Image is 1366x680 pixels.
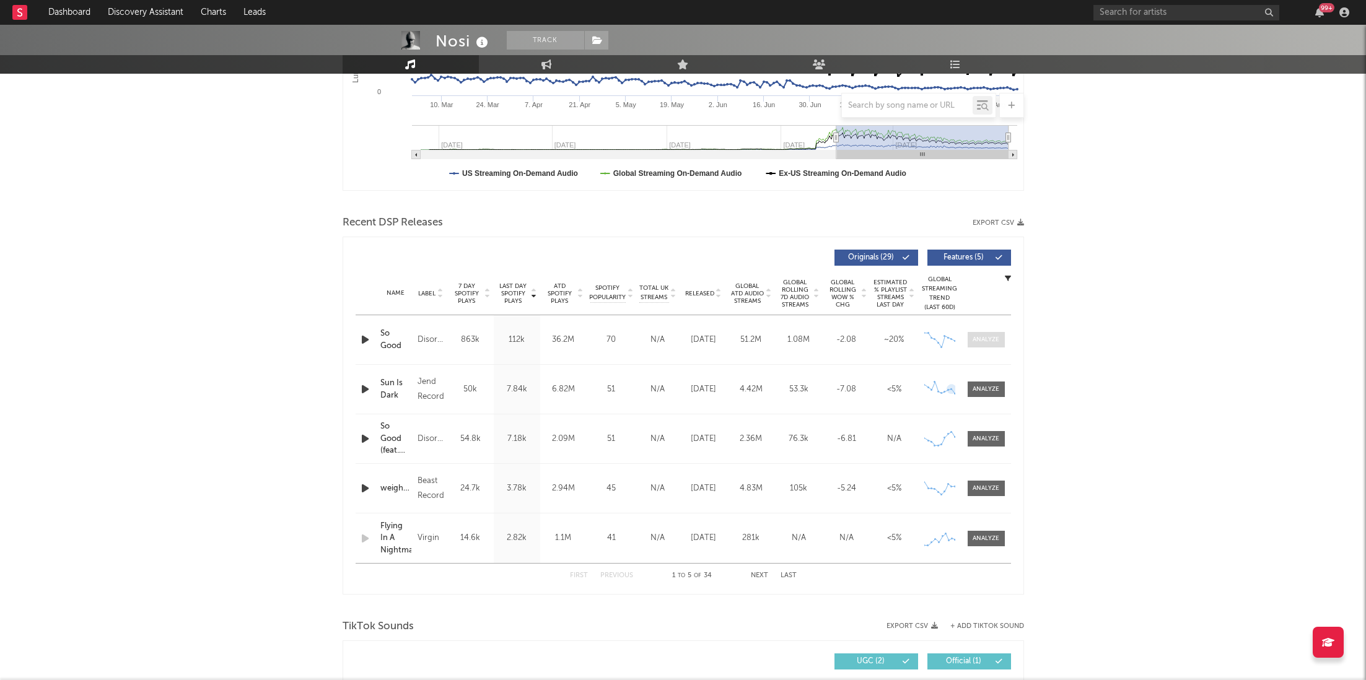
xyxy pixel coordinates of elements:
div: Virgin [418,531,444,546]
span: TikTok Sounds [343,619,414,634]
span: Global ATD Audio Streams [730,282,764,305]
span: Last Day Spotify Plays [497,282,530,305]
div: 7.84k [497,383,537,396]
span: Global Rolling 7D Audio Streams [778,279,812,308]
div: 50k [450,383,491,396]
div: 99 + [1319,3,1334,12]
span: UGC ( 2 ) [843,658,900,665]
div: 112k [497,334,537,346]
span: Recent DSP Releases [343,216,443,230]
text: 0 [377,88,380,95]
div: <5% [873,383,915,396]
text: Global Streaming On-Demand Audio [613,169,742,178]
div: [DATE] [683,334,724,346]
div: 1 5 34 [658,569,726,583]
div: Disorder [418,432,444,447]
button: Track [507,31,584,50]
div: N/A [639,334,676,346]
div: <5% [873,532,915,544]
span: Global Rolling WoW % Chg [826,279,860,308]
div: [DATE] [683,532,724,544]
div: Name [380,289,412,298]
div: 53.3k [778,383,820,396]
button: Official(1) [927,653,1011,669]
span: 7 Day Spotify Plays [450,282,483,305]
div: 863k [450,334,491,346]
span: Estimated % Playlist Streams Last Day [873,279,908,308]
text: Ex-US Streaming On-Demand Audio [779,169,906,178]
span: Features ( 5 ) [935,254,992,261]
a: Flying In A Nightmare [380,520,412,557]
div: -5.24 [826,482,867,495]
div: 4.83M [730,482,772,495]
div: 51.2M [730,334,772,346]
button: Export CSV [887,622,938,630]
span: Spotify Popularity [589,284,626,302]
text: Luminate Daily Streams [351,4,359,82]
div: -2.08 [826,334,867,346]
button: + Add TikTok Sound [950,623,1024,630]
div: N/A [639,383,676,396]
div: 2.36M [730,433,772,445]
button: UGC(2) [834,653,918,669]
div: 2.09M [543,433,584,445]
div: 281k [730,532,772,544]
div: 76.3k [778,433,820,445]
div: 2.94M [543,482,584,495]
div: 45 [590,482,633,495]
button: Originals(29) [834,250,918,266]
div: 54.8k [450,433,491,445]
a: weightless [380,482,412,495]
span: Official ( 1 ) [935,658,992,665]
div: N/A [639,532,676,544]
div: 7.18k [497,433,537,445]
div: 14.6k [450,532,491,544]
div: ~ 20 % [873,334,915,346]
span: to [678,573,685,578]
button: First [570,572,588,579]
div: <5% [873,482,915,495]
div: 51 [590,433,633,445]
button: Next [751,572,768,579]
div: 4.42M [730,383,772,396]
input: Search for artists [1093,5,1279,20]
div: Global Streaming Trend (Last 60D) [921,275,958,312]
span: Released [685,290,714,297]
div: 1.1M [543,532,584,544]
div: [DATE] [683,433,724,445]
div: -6.81 [826,433,867,445]
span: Label [418,290,436,297]
div: Nosi [436,31,491,51]
input: Search by song name or URL [842,101,973,111]
div: -7.08 [826,383,867,396]
div: N/A [826,532,867,544]
a: So Good [380,328,412,352]
text: US Streaming On-Demand Audio [462,169,578,178]
div: 105k [778,482,820,495]
a: So Good (feat. Two Feet) [380,421,412,457]
button: + Add TikTok Sound [938,623,1024,630]
button: 99+ [1315,7,1324,17]
span: Total UK Streams [639,284,669,302]
div: 2.82k [497,532,537,544]
span: of [694,573,701,578]
div: 41 [590,532,633,544]
button: Export CSV [973,219,1024,227]
div: N/A [778,532,820,544]
div: 51 [590,383,633,396]
div: 1.08M [778,334,820,346]
div: N/A [873,433,915,445]
span: Originals ( 29 ) [843,254,900,261]
div: 3.78k [497,482,537,495]
span: ATD Spotify Plays [543,282,576,305]
div: Jend Records [418,375,444,404]
div: [DATE] [683,383,724,396]
div: [DATE] [683,482,724,495]
a: Sun Is Dark [380,377,412,401]
button: Features(5) [927,250,1011,266]
div: N/A [639,482,676,495]
div: 70 [590,334,633,346]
